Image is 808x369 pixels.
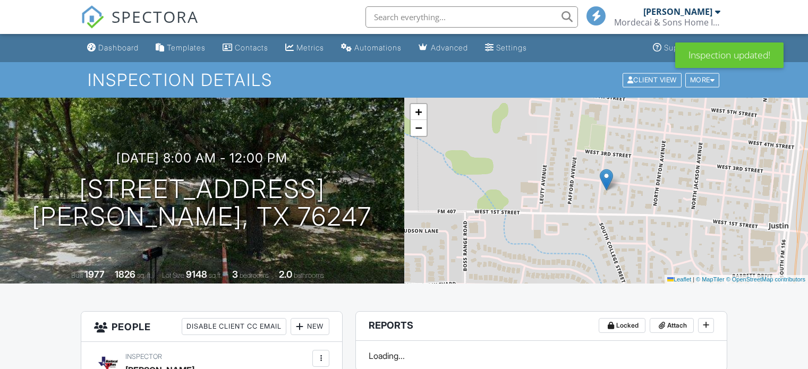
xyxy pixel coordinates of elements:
span: + [415,105,422,118]
a: Automations (Basic) [337,38,406,58]
div: 1977 [84,269,105,280]
div: Templates [167,43,206,52]
span: sq.ft. [209,271,222,279]
a: Support Center [649,38,725,58]
div: 2.0 [279,269,292,280]
div: Inspection updated! [675,42,784,68]
a: Templates [151,38,210,58]
span: Built [71,271,83,279]
a: Zoom out [411,120,427,136]
a: Client View [622,75,684,83]
div: 9148 [186,269,207,280]
a: Contacts [218,38,273,58]
div: New [291,318,329,335]
div: Disable Client CC Email [182,318,286,335]
div: Advanced [431,43,468,52]
h1: Inspection Details [88,71,720,89]
div: Automations [354,43,402,52]
a: © OpenStreetMap contributors [726,276,805,282]
a: Advanced [414,38,472,58]
h3: [DATE] 8:00 am - 12:00 pm [116,151,287,165]
a: © MapTiler [696,276,725,282]
span: | [693,276,694,282]
span: Lot Size [162,271,184,279]
div: 3 [232,269,238,280]
a: Settings [481,38,531,58]
span: sq. ft. [137,271,152,279]
span: Inspector [125,353,162,361]
span: − [415,121,422,134]
a: Zoom in [411,104,427,120]
a: Dashboard [83,38,143,58]
a: Metrics [281,38,328,58]
div: Contacts [235,43,268,52]
a: Leaflet [667,276,691,282]
span: bathrooms [294,271,324,279]
h3: People [81,312,342,342]
span: SPECTORA [112,5,199,28]
img: The Best Home Inspection Software - Spectora [81,5,104,29]
div: 1826 [115,269,135,280]
div: Support Center [664,43,721,52]
div: Mordecai & Sons Home Inspections LLC [614,17,720,28]
div: [PERSON_NAME] [643,6,712,17]
input: Search everything... [365,6,578,28]
div: More [685,73,720,87]
div: Metrics [296,43,324,52]
a: SPECTORA [81,14,199,37]
img: Marker [600,169,613,191]
h1: [STREET_ADDRESS] [PERSON_NAME], TX 76247 [32,175,372,231]
div: Settings [496,43,527,52]
span: bedrooms [240,271,269,279]
div: Client View [623,73,682,87]
div: Dashboard [98,43,139,52]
